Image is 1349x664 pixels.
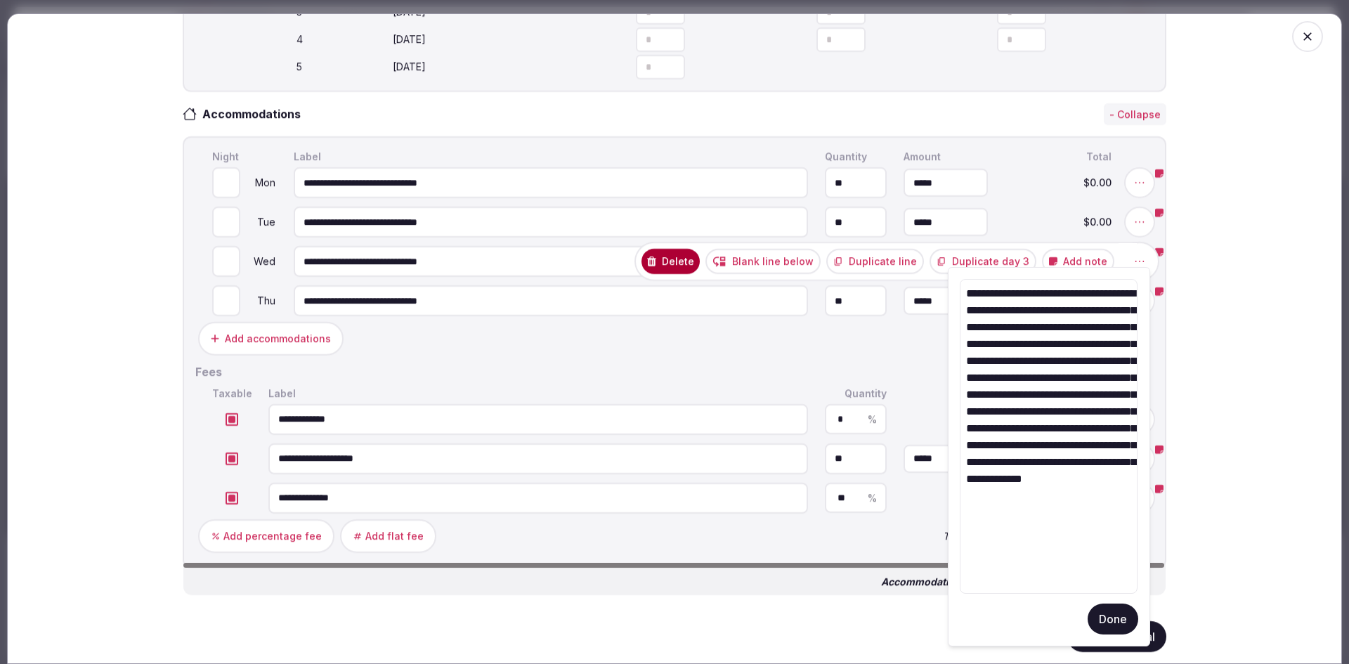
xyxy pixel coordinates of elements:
[198,322,344,356] button: Add accommodations
[243,256,277,266] div: Wed
[826,249,924,274] button: Duplicate line
[868,493,877,502] span: %
[291,149,811,164] div: Label
[822,385,889,401] div: Quantity
[197,105,315,122] h3: Accommodations
[901,528,991,543] div: Total fees
[901,385,991,401] div: Amount
[930,249,1036,274] button: Duplicate day 3
[901,149,991,164] div: Amount
[1104,103,1166,126] button: - Collapse
[1067,621,1166,652] button: Save proposal
[1002,149,1114,164] div: Total
[266,385,811,401] div: Label
[641,249,700,274] button: Delete
[243,217,277,227] div: Tue
[1042,249,1114,274] button: Add note
[340,519,436,552] button: Add flat fee
[209,385,254,401] div: Taxable
[393,32,568,46] div: [DATE]
[881,576,989,586] span: Accommodations total
[393,60,568,74] div: [DATE]
[822,149,889,164] div: Quantity
[198,519,334,552] button: Add percentage fee
[243,296,277,306] div: Thu
[212,32,387,46] div: 4
[225,332,331,346] div: Add accommodations
[365,528,424,542] div: Add flat fee
[209,149,280,164] div: Night
[1005,217,1112,227] span: $0.00
[212,60,387,74] div: 5
[868,414,877,424] span: %
[1005,178,1112,188] span: $0.00
[195,364,1154,379] h2: Fees
[243,178,277,188] div: Mon
[223,528,322,542] div: Add percentage fee
[705,249,821,274] button: Blank line below
[1088,604,1138,634] button: Done
[901,331,991,346] div: Subtotal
